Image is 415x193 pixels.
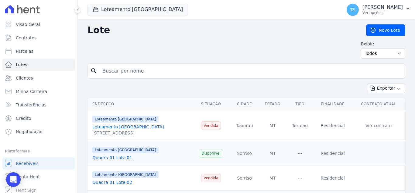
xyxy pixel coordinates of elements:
label: Exibir: [361,41,405,47]
span: Negativação [16,129,43,135]
a: Lotes [2,59,75,71]
div: [STREET_ADDRESS] [92,130,164,136]
p: Ver opções [362,10,403,15]
td: MT [259,166,286,191]
span: Minha Carteira [16,88,47,95]
span: TS [350,8,355,12]
th: Finalidade [314,98,352,110]
span: Clientes [16,75,33,81]
input: Buscar por nome [99,65,403,77]
i: search [90,67,98,75]
span: Vendida [201,174,221,182]
td: Tapurah [230,110,259,141]
td: MT [259,110,286,141]
span: Contratos [16,35,36,41]
a: Loteamento [GEOGRAPHIC_DATA] [92,124,164,129]
span: Visão Geral [16,21,40,27]
td: Terreno [286,110,314,141]
span: Lotes [16,62,27,68]
a: Contratos [2,32,75,44]
span: Loteamento [GEOGRAPHIC_DATA] [92,147,159,153]
a: Minha Carteira [2,85,75,98]
h2: Lote [87,25,356,36]
td: Sorriso [230,166,259,191]
a: Visão Geral [2,18,75,30]
td: Residencial [314,141,352,166]
a: Conta Hent [2,171,75,183]
a: Parcelas [2,45,75,57]
td: --- [286,166,314,191]
th: Endereço [87,98,192,110]
td: Residencial [314,166,352,191]
td: --- [286,141,314,166]
a: Transferências [2,99,75,111]
td: Residencial [314,110,352,141]
th: Situação [192,98,230,110]
button: Loteamento [GEOGRAPHIC_DATA] [87,4,188,15]
a: Clientes [2,72,75,84]
a: Quadra 01 Lote 02 [92,180,132,185]
a: Crédito [2,112,75,124]
span: Disponível [199,149,223,158]
a: Novo Lote [366,24,405,36]
span: Recebíveis [16,160,39,166]
div: Plataformas [5,148,73,155]
td: Sorriso [230,141,259,166]
button: TS [PERSON_NAME] Ver opções [342,1,415,18]
span: Transferências [16,102,46,108]
a: Quadra 01 Lote 01 [92,155,132,160]
span: Parcelas [16,48,33,54]
p: [PERSON_NAME] [362,4,403,10]
span: Crédito [16,115,31,121]
button: Exportar [367,84,405,93]
span: Vendida [201,121,221,130]
th: Contrato Atual [352,98,405,110]
span: Loteamento [GEOGRAPHIC_DATA] [92,116,159,123]
th: Tipo [286,98,314,110]
span: Conta Hent [16,174,40,180]
td: MT [259,141,286,166]
a: Ver contrato [365,123,392,128]
th: Cidade [230,98,259,110]
a: Negativação [2,126,75,138]
th: Estado [259,98,286,110]
span: Loteamento [GEOGRAPHIC_DATA] [92,171,159,178]
div: Open Intercom Messenger [6,172,21,187]
a: Recebíveis [2,157,75,170]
